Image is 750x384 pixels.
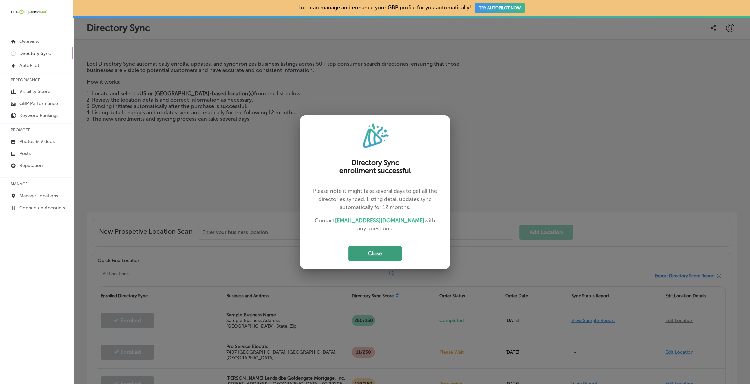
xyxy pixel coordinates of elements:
p: Photos & Videos [19,139,55,144]
p: Please note it might take several days to get all the directories synced. Listing detail updates ... [311,187,439,211]
p: AutoPilot [19,63,39,68]
button: Close [348,246,402,261]
img: fPwAAAABJRU5ErkJggg== [360,121,390,151]
button: TRY AUTOPILOT NOW [475,3,525,13]
p: Connected Accounts [19,205,65,211]
p: Directory Sync [19,51,51,56]
p: Posts [19,151,31,156]
img: 660ab0bf-5cc7-4cb8-ba1c-48b5ae0f18e60NCTV_CLogo_TV_Black_-500x88.png [11,9,47,15]
p: Reputation [19,163,43,168]
p: Keyword Rankings [19,113,58,118]
p: Visibility Score [19,89,50,94]
p: Overview [19,39,39,44]
a: [EMAIL_ADDRESS][DOMAIN_NAME] [335,217,424,224]
p: Manage Locations [19,193,58,199]
p: Contact with any questions. [311,217,439,233]
p: GBP Performance [19,101,58,106]
h2: Directory Sync enrollment successful [333,159,417,175]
